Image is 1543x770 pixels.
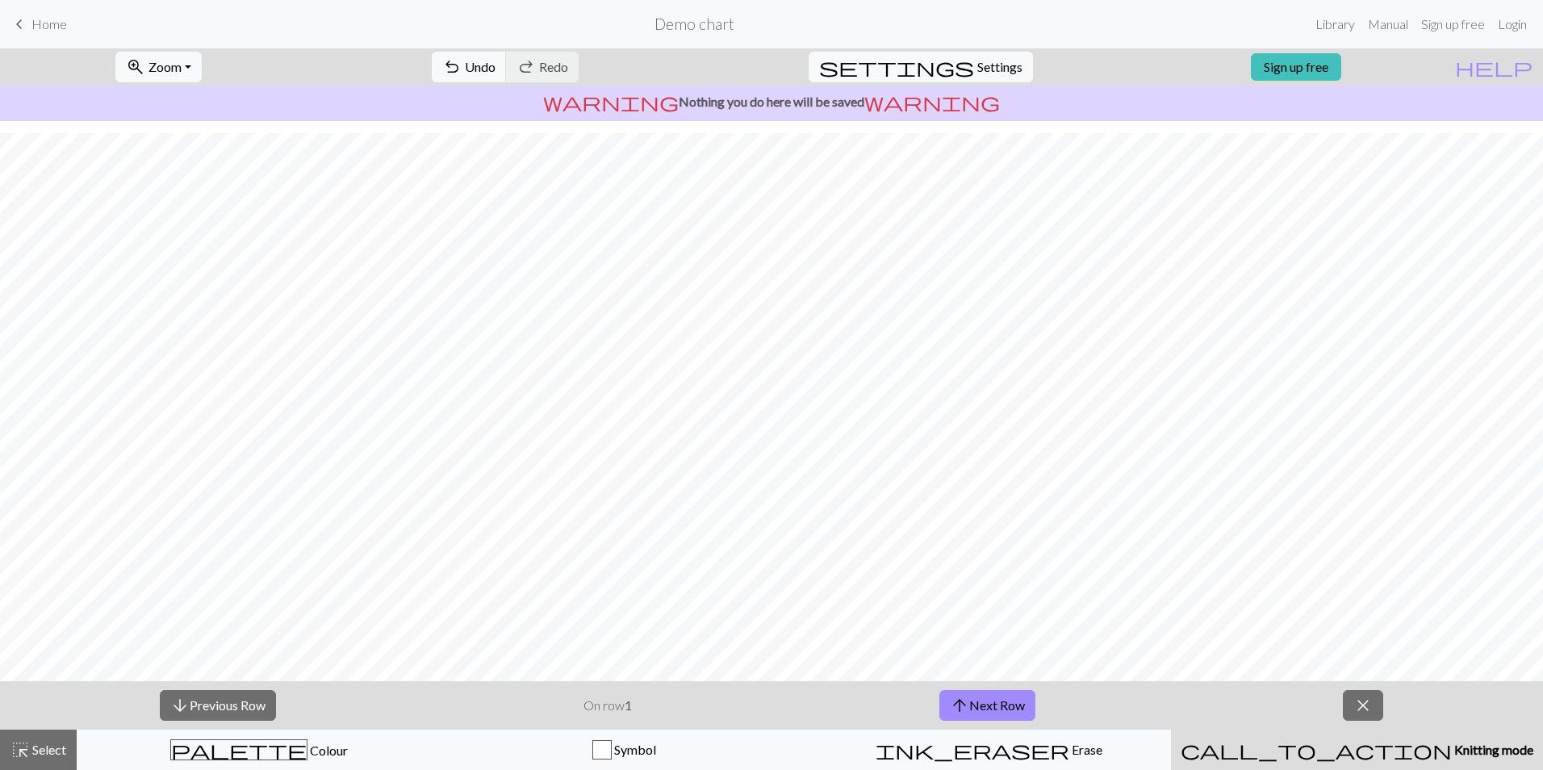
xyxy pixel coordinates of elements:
span: palette [171,739,307,761]
span: zoom_in [126,56,145,78]
span: warning [543,90,679,113]
span: close [1353,694,1373,717]
span: settings [819,56,974,78]
button: Colour [77,730,441,770]
button: Erase [806,730,1171,770]
p: Nothing you do here will be saved [6,92,1537,111]
span: warning [864,90,1000,113]
span: highlight_alt [10,739,30,761]
button: Undo [432,52,507,82]
p: On row [583,696,632,715]
span: Home [31,16,67,31]
button: SettingsSettings [809,52,1033,82]
a: Login [1491,8,1533,40]
a: Sign up free [1251,53,1341,81]
h2: Demo chart [654,15,734,33]
span: Zoom [148,59,182,74]
span: Erase [1069,742,1102,757]
span: arrow_upward [950,694,969,717]
button: Symbol [441,730,806,770]
span: call_to_action [1181,739,1452,761]
span: Select [30,742,66,757]
span: arrow_downward [170,694,190,717]
span: Symbol [612,742,656,757]
a: Sign up free [1415,8,1491,40]
span: Knitting mode [1452,742,1533,757]
a: Manual [1361,8,1415,40]
button: Knitting mode [1171,730,1543,770]
span: help [1455,56,1533,78]
button: Next Row [939,690,1035,721]
span: Undo [465,59,496,74]
span: undo [442,56,462,78]
span: Colour [307,743,348,758]
button: Zoom [115,52,202,82]
span: ink_eraser [876,739,1069,761]
span: keyboard_arrow_left [10,13,29,36]
a: Home [10,10,67,38]
a: Library [1309,8,1361,40]
i: Settings [819,57,974,77]
button: Previous Row [160,690,276,721]
strong: 1 [625,697,632,713]
span: Settings [977,57,1022,77]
